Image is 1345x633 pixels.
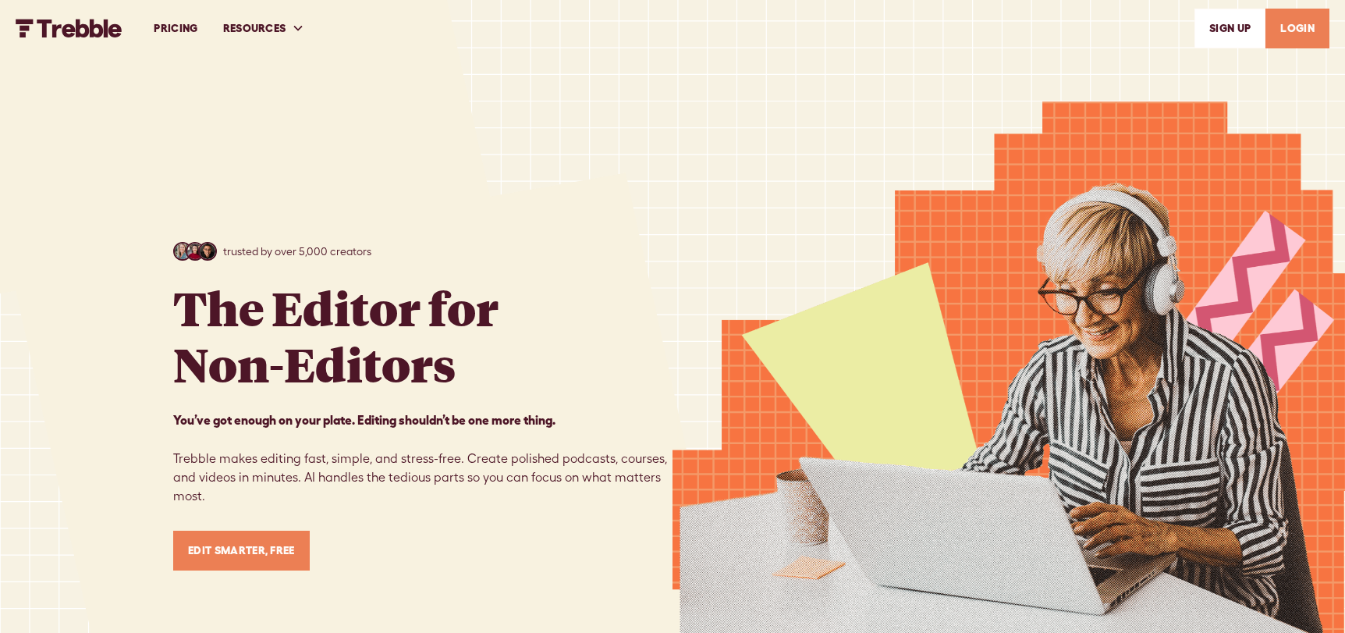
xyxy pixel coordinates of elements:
div: RESOURCES [211,2,318,55]
p: Trebble makes editing fast, simple, and stress-free. Create polished podcasts, courses, and video... [173,411,672,506]
img: Trebble FM Logo [16,19,122,37]
a: PRICING [141,2,210,55]
div: RESOURCES [223,20,286,37]
p: trusted by over 5,000 creators [223,244,371,260]
strong: You’ve got enough on your plate. Editing shouldn’t be one more thing. ‍ [173,413,555,427]
a: SIGn UP [1194,9,1265,48]
a: LOGIN [1265,9,1329,48]
h1: The Editor for Non-Editors [173,279,499,392]
a: home [16,19,122,37]
a: Edit Smarter, Free [173,531,310,571]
